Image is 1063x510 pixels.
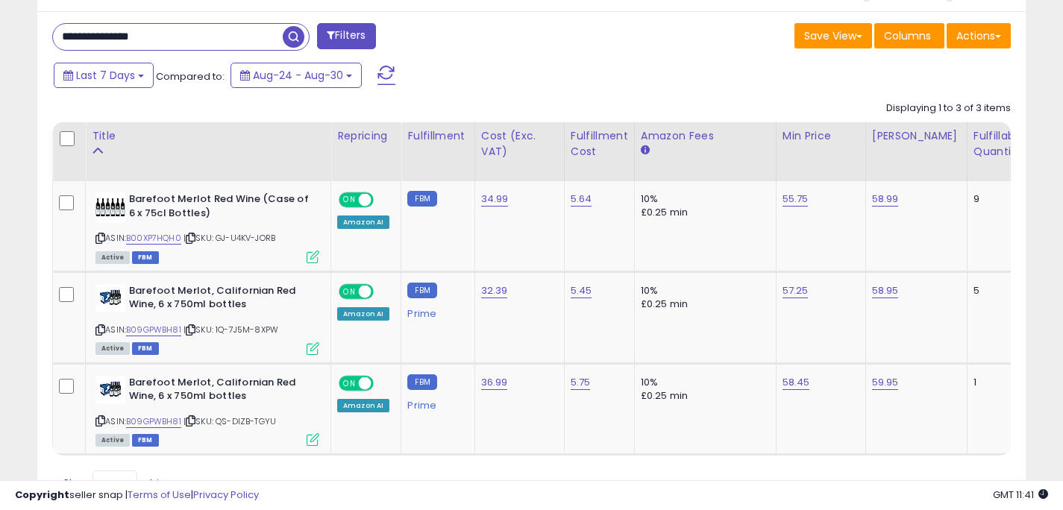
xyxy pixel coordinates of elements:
[571,283,592,298] a: 5.45
[872,128,961,144] div: [PERSON_NAME]
[407,283,436,298] small: FBM
[126,232,181,245] a: B00XP7HQH0
[184,232,275,244] span: | SKU: GJ-U4KV-JORB
[340,194,359,207] span: ON
[641,389,765,403] div: £0.25 min
[481,283,508,298] a: 32.39
[641,128,770,144] div: Amazon Fees
[337,307,389,321] div: Amazon AI
[407,394,462,412] div: Prime
[337,399,389,412] div: Amazon AI
[132,251,159,264] span: FBM
[872,283,899,298] a: 58.95
[884,28,931,43] span: Columns
[129,376,310,407] b: Barefoot Merlot, Californian Red Wine, 6 x 750ml bottles
[253,68,343,83] span: Aug-24 - Aug-30
[874,23,944,48] button: Columns
[641,206,765,219] div: £0.25 min
[973,376,1020,389] div: 1
[407,191,436,207] small: FBM
[783,192,809,207] a: 55.75
[95,376,319,445] div: ASIN:
[571,192,592,207] a: 5.64
[571,128,628,160] div: Fulfillment Cost
[76,68,135,83] span: Last 7 Days
[371,285,395,297] span: OFF
[571,375,591,390] a: 5.75
[95,192,125,222] img: 51jrX68+a9L._SL40_.jpg
[337,128,395,144] div: Repricing
[340,377,359,389] span: ON
[783,128,859,144] div: Min Price
[231,63,362,88] button: Aug-24 - Aug-30
[641,297,765,311] div: £0.25 min
[15,488,259,503] div: seller snap | |
[407,374,436,390] small: FBM
[371,194,395,207] span: OFF
[126,415,181,428] a: B09GPWBH81
[872,375,899,390] a: 59.95
[993,488,1048,502] span: 2025-09-7 11:41 GMT
[95,284,319,353] div: ASIN:
[95,284,125,312] img: 41Negn4MM9L._SL40_.jpg
[641,192,765,206] div: 10%
[63,476,171,490] span: Show: entries
[132,434,159,447] span: FBM
[95,342,130,355] span: All listings currently available for purchase on Amazon
[641,376,765,389] div: 10%
[794,23,872,48] button: Save View
[132,342,159,355] span: FBM
[973,284,1020,297] div: 5
[95,251,130,264] span: All listings currently available for purchase on Amazon
[641,284,765,297] div: 10%
[973,128,1025,160] div: Fulfillable Quantity
[641,144,650,157] small: Amazon Fees.
[156,69,225,84] span: Compared to:
[128,488,191,502] a: Terms of Use
[783,283,809,298] a: 57.25
[481,128,558,160] div: Cost (Exc. VAT)
[872,192,899,207] a: 58.99
[973,192,1020,206] div: 9
[481,192,509,207] a: 34.99
[92,128,324,144] div: Title
[340,285,359,297] span: ON
[95,192,319,262] div: ASIN:
[886,101,1011,116] div: Displaying 1 to 3 of 3 items
[317,23,375,49] button: Filters
[947,23,1011,48] button: Actions
[407,128,468,144] div: Fulfillment
[481,375,508,390] a: 36.99
[337,215,389,229] div: Amazon AI
[371,377,395,389] span: OFF
[95,376,125,403] img: 41Negn4MM9L._SL40_.jpg
[15,488,69,502] strong: Copyright
[783,375,810,390] a: 58.45
[193,488,259,502] a: Privacy Policy
[54,63,154,88] button: Last 7 Days
[407,302,462,320] div: Prime
[184,415,276,427] span: | SKU: QS-DIZB-TGYU
[95,434,130,447] span: All listings currently available for purchase on Amazon
[126,324,181,336] a: B09GPWBH81
[129,192,310,224] b: Barefoot Merlot Red Wine (Case of 6 x 75cl Bottles)
[184,324,278,336] span: | SKU: 1Q-7J5M-8XPW
[129,284,310,315] b: Barefoot Merlot, Californian Red Wine, 6 x 750ml bottles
